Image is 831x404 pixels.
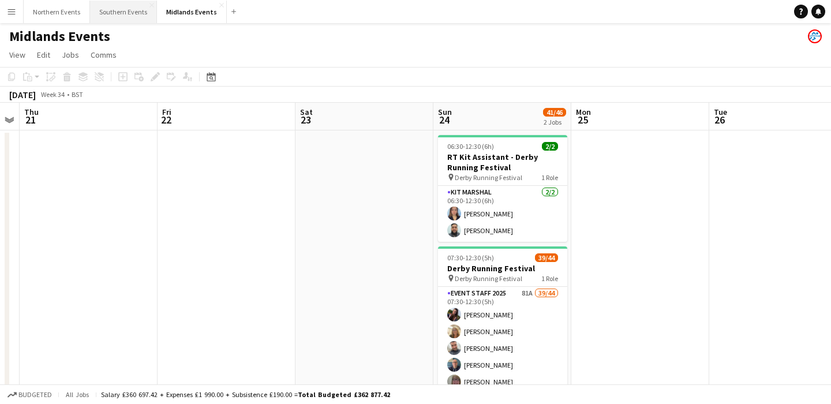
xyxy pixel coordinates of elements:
div: Salary £360 697.42 + Expenses £1 990.00 + Subsistence £190.00 = [101,390,390,399]
span: Thu [24,107,39,117]
span: Mon [576,107,591,117]
span: 26 [712,113,727,126]
span: 1 Role [541,173,558,182]
span: View [9,50,25,60]
span: All jobs [63,390,91,399]
button: Southern Events [90,1,157,23]
span: 23 [298,113,313,126]
span: Tue [714,107,727,117]
span: Derby Running Festival [455,274,522,283]
h1: Midlands Events [9,28,110,45]
span: 06:30-12:30 (6h) [447,142,494,151]
a: View [5,47,30,62]
h3: Derby Running Festival [438,263,567,274]
span: Budgeted [18,391,52,399]
span: 24 [436,113,452,126]
span: 25 [574,113,591,126]
button: Midlands Events [157,1,227,23]
span: Fri [162,107,171,117]
span: 22 [160,113,171,126]
app-job-card: 06:30-12:30 (6h)2/2RT Kit Assistant - Derby Running Festival Derby Running Festival1 RoleKit Mars... [438,135,567,242]
span: Edit [37,50,50,60]
div: 2 Jobs [544,118,566,126]
span: 41/46 [543,108,566,117]
span: Comms [91,50,117,60]
a: Jobs [57,47,84,62]
span: Sat [300,107,313,117]
span: 21 [23,113,39,126]
div: [DATE] [9,89,36,100]
span: Jobs [62,50,79,60]
span: Total Budgeted £362 877.42 [298,390,390,399]
span: Derby Running Festival [455,173,522,182]
app-user-avatar: RunThrough Events [808,29,822,43]
app-card-role: Kit Marshal2/206:30-12:30 (6h)[PERSON_NAME][PERSON_NAME] [438,186,567,242]
a: Comms [86,47,121,62]
span: Sun [438,107,452,117]
div: BST [72,90,83,99]
span: 1 Role [541,274,558,283]
span: 39/44 [535,253,558,262]
button: Northern Events [24,1,90,23]
button: Budgeted [6,388,54,401]
span: 07:30-12:30 (5h) [447,253,494,262]
span: 2/2 [542,142,558,151]
a: Edit [32,47,55,62]
h3: RT Kit Assistant - Derby Running Festival [438,152,567,173]
span: Week 34 [38,90,67,99]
